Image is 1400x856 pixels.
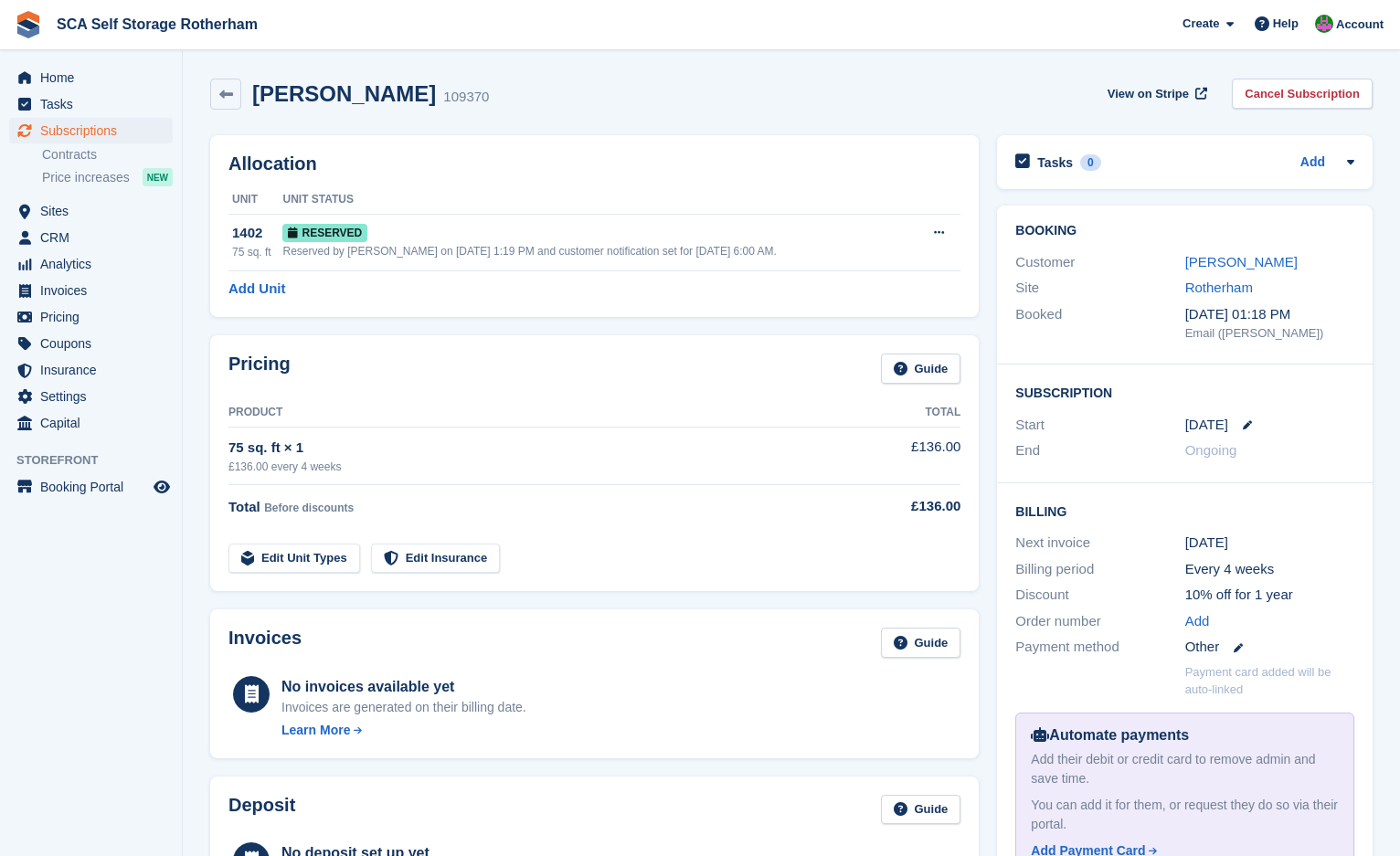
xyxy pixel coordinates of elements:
[1185,304,1354,325] div: [DATE] 01:18 PM
[42,167,173,187] a: Price increases NEW
[1100,79,1211,109] a: View on Stripe
[1185,611,1210,632] a: Add
[1015,585,1184,606] div: Discount
[151,476,173,498] a: Preview store
[1015,440,1184,461] div: End
[40,225,150,250] span: CRM
[40,357,150,383] span: Insurance
[1185,442,1237,458] span: Ongoing
[228,279,285,300] a: Add Unit
[9,65,173,90] a: menu
[40,91,150,117] span: Tasks
[40,65,150,90] span: Home
[228,398,848,428] th: Product
[281,721,526,740] a: Learn More
[281,676,526,698] div: No invoices available yet
[40,278,150,303] span: Invoices
[371,544,501,574] a: Edit Insurance
[282,185,911,215] th: Unit Status
[264,502,354,514] span: Before discounts
[1273,15,1299,33] span: Help
[9,251,173,277] a: menu
[443,87,489,108] div: 109370
[15,11,42,38] img: stora-icon-8386f47178a22dfd0bd8f6a31ec36ba5ce8667c1dd55bd0f319d3a0aa187defe.svg
[9,357,173,383] a: menu
[9,198,173,224] a: menu
[40,251,150,277] span: Analytics
[1185,324,1354,343] div: Email ([PERSON_NAME])
[1232,79,1373,109] a: Cancel Subscription
[9,384,173,409] a: menu
[9,410,173,436] a: menu
[282,243,911,259] div: Reserved by [PERSON_NAME] on [DATE] 1:19 PM and customer notification set for [DATE] 6:00 AM.
[228,544,360,574] a: Edit Unit Types
[1015,415,1184,436] div: Start
[1185,254,1298,269] a: [PERSON_NAME]
[1185,415,1228,436] time: 2025-10-01 00:00:00 UTC
[228,459,848,475] div: £136.00 every 4 weeks
[9,118,173,143] a: menu
[848,398,961,428] th: Total
[40,331,150,356] span: Coupons
[1185,280,1253,295] a: Rotherham
[1015,559,1184,580] div: Billing period
[40,118,150,143] span: Subscriptions
[1015,304,1184,343] div: Booked
[1015,383,1354,401] h2: Subscription
[228,795,295,825] h2: Deposit
[881,354,961,384] a: Guide
[232,223,282,244] div: 1402
[228,438,848,459] div: 75 sq. ft × 1
[1108,85,1189,103] span: View on Stripe
[1185,533,1354,554] div: [DATE]
[16,451,182,470] span: Storefront
[40,198,150,224] span: Sites
[281,698,526,717] div: Invoices are generated on their billing date.
[1300,153,1325,174] a: Add
[228,354,291,384] h2: Pricing
[1031,750,1339,788] div: Add their debit or credit card to remove admin and save time.
[40,474,150,500] span: Booking Portal
[282,224,367,242] span: Reserved
[42,169,130,186] span: Price increases
[252,81,436,106] h2: [PERSON_NAME]
[40,304,150,330] span: Pricing
[9,331,173,356] a: menu
[1015,224,1354,238] h2: Booking
[881,795,961,825] a: Guide
[9,225,173,250] a: menu
[848,427,961,484] td: £136.00
[1015,502,1354,520] h2: Billing
[228,628,302,658] h2: Invoices
[281,721,350,740] div: Learn More
[1080,154,1101,171] div: 0
[228,153,960,174] h2: Allocation
[9,304,173,330] a: menu
[1015,278,1184,299] div: Site
[848,496,961,517] div: £136.00
[143,168,173,186] div: NEW
[1185,637,1354,658] div: Other
[1183,15,1219,33] span: Create
[228,499,260,514] span: Total
[1185,585,1354,606] div: 10% off for 1 year
[40,384,150,409] span: Settings
[9,278,173,303] a: menu
[1336,16,1384,34] span: Account
[1031,724,1339,746] div: Automate payments
[49,9,265,39] a: SCA Self Storage Rotherham
[40,410,150,436] span: Capital
[1031,796,1339,834] div: You can add it for them, or request they do so via their portal.
[881,628,961,658] a: Guide
[1015,637,1184,658] div: Payment method
[1015,533,1184,554] div: Next invoice
[228,185,282,215] th: Unit
[9,91,173,117] a: menu
[1315,15,1333,33] img: Sarah Race
[1015,252,1184,273] div: Customer
[1185,559,1354,580] div: Every 4 weeks
[1037,154,1073,171] h2: Tasks
[1185,663,1354,699] p: Payment card added will be auto-linked
[9,474,173,500] a: menu
[42,146,173,164] a: Contracts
